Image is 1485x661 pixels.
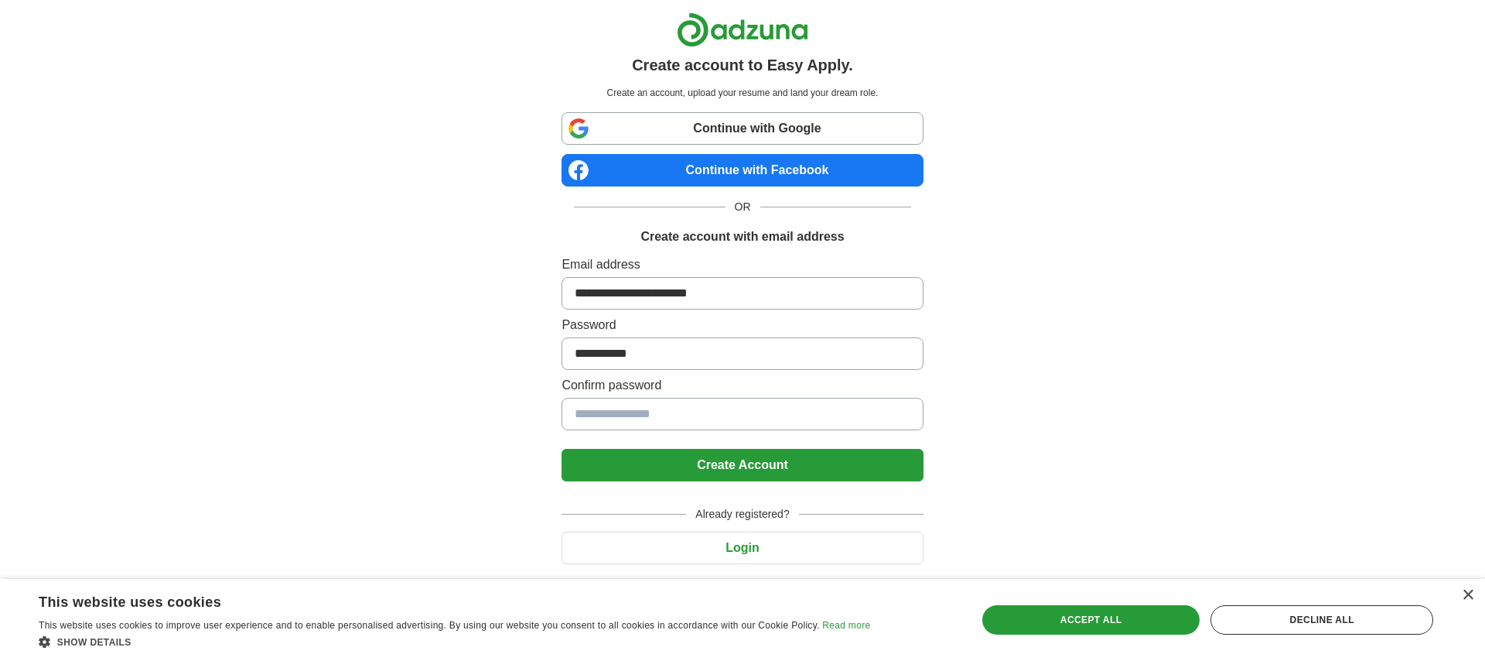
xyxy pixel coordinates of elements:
h1: Create account with email address [640,228,844,246]
div: Accept all [982,605,1200,635]
label: Password [562,316,923,334]
span: Already registered? [686,506,798,522]
div: Close [1462,590,1473,601]
a: Continue with Google [562,112,923,145]
label: Email address [562,255,923,274]
img: Adzuna logo [677,12,808,47]
a: Login [562,541,923,554]
div: This website uses cookies [39,588,831,611]
div: Show details [39,634,870,649]
label: Confirm password [562,376,923,395]
button: Login [562,532,923,564]
span: This website uses cookies to improve user experience and to enable personalised advertising. By u... [39,620,820,631]
span: OR [725,199,760,215]
h1: Create account to Easy Apply. [632,53,853,77]
span: Show details [57,637,131,648]
a: Continue with Facebook [562,154,923,187]
div: Decline all [1210,605,1433,635]
p: Create an account, upload your resume and land your dream role. [565,86,920,100]
a: Read more, opens a new window [822,620,870,631]
button: Create Account [562,449,923,481]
